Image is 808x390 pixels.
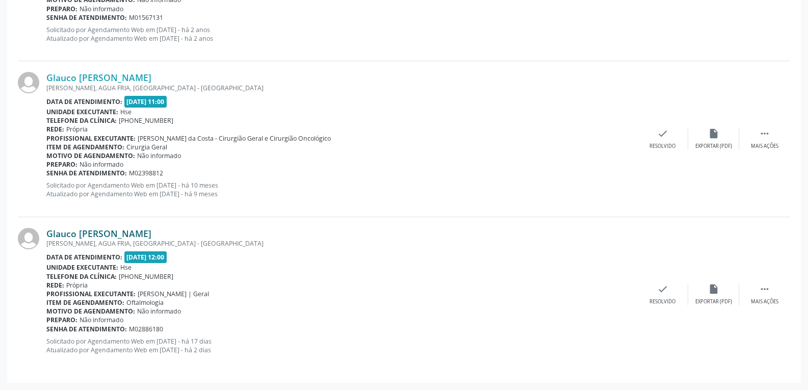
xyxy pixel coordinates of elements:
img: img [18,72,39,93]
span: Não informado [137,151,181,160]
span: Não informado [137,307,181,316]
span: Não informado [80,316,123,324]
i:  [759,128,770,139]
div: [PERSON_NAME], AGUA FRIA, [GEOGRAPHIC_DATA] - [GEOGRAPHIC_DATA] [46,84,637,92]
span: Não informado [80,160,123,169]
div: Exportar (PDF) [695,143,732,150]
div: Resolvido [649,143,675,150]
span: [PERSON_NAME] da Costa - Cirurgião Geral e Cirurgião Oncológico [138,134,331,143]
span: [DATE] 12:00 [124,251,167,263]
b: Senha de atendimento: [46,325,127,333]
i: check [657,128,668,139]
img: img [18,228,39,249]
b: Preparo: [46,5,77,13]
b: Motivo de agendamento: [46,151,135,160]
p: Solicitado por Agendamento Web em [DATE] - há 10 meses Atualizado por Agendamento Web em [DATE] -... [46,181,637,198]
b: Motivo de agendamento: [46,307,135,316]
b: Telefone da clínica: [46,272,117,281]
div: [PERSON_NAME], AGUA FRIA, [GEOGRAPHIC_DATA] - [GEOGRAPHIC_DATA] [46,239,637,248]
b: Rede: [46,125,64,134]
i: insert_drive_file [708,283,719,295]
i: check [657,283,668,295]
span: Própria [66,281,88,290]
a: Glauco [PERSON_NAME] [46,228,151,239]
b: Item de agendamento: [46,298,124,307]
b: Profissional executante: [46,134,136,143]
span: Não informado [80,5,123,13]
span: Hse [120,108,132,116]
b: Preparo: [46,160,77,169]
span: M02886180 [129,325,163,333]
b: Rede: [46,281,64,290]
span: [PHONE_NUMBER] [119,116,173,125]
div: Mais ações [751,298,778,305]
b: Data de atendimento: [46,97,122,106]
a: Glauco [PERSON_NAME] [46,72,151,83]
p: Solicitado por Agendamento Web em [DATE] - há 2 anos Atualizado por Agendamento Web em [DATE] - h... [46,25,637,43]
div: Mais ações [751,143,778,150]
span: [PHONE_NUMBER] [119,272,173,281]
p: Solicitado por Agendamento Web em [DATE] - há 17 dias Atualizado por Agendamento Web em [DATE] - ... [46,337,637,354]
b: Telefone da clínica: [46,116,117,125]
span: [DATE] 11:00 [124,96,167,108]
b: Senha de atendimento: [46,13,127,22]
span: [PERSON_NAME] | Geral [138,290,209,298]
div: Resolvido [649,298,675,305]
b: Preparo: [46,316,77,324]
b: Profissional executante: [46,290,136,298]
div: Exportar (PDF) [695,298,732,305]
span: Cirurgia Geral [126,143,167,151]
b: Senha de atendimento: [46,169,127,177]
b: Unidade executante: [46,263,118,272]
b: Item de agendamento: [46,143,124,151]
b: Data de atendimento: [46,253,122,262]
i: insert_drive_file [708,128,719,139]
span: Própria [66,125,88,134]
span: Oftalmologia [126,298,164,307]
span: M02398812 [129,169,163,177]
span: M01567131 [129,13,163,22]
span: Hse [120,263,132,272]
b: Unidade executante: [46,108,118,116]
i:  [759,283,770,295]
